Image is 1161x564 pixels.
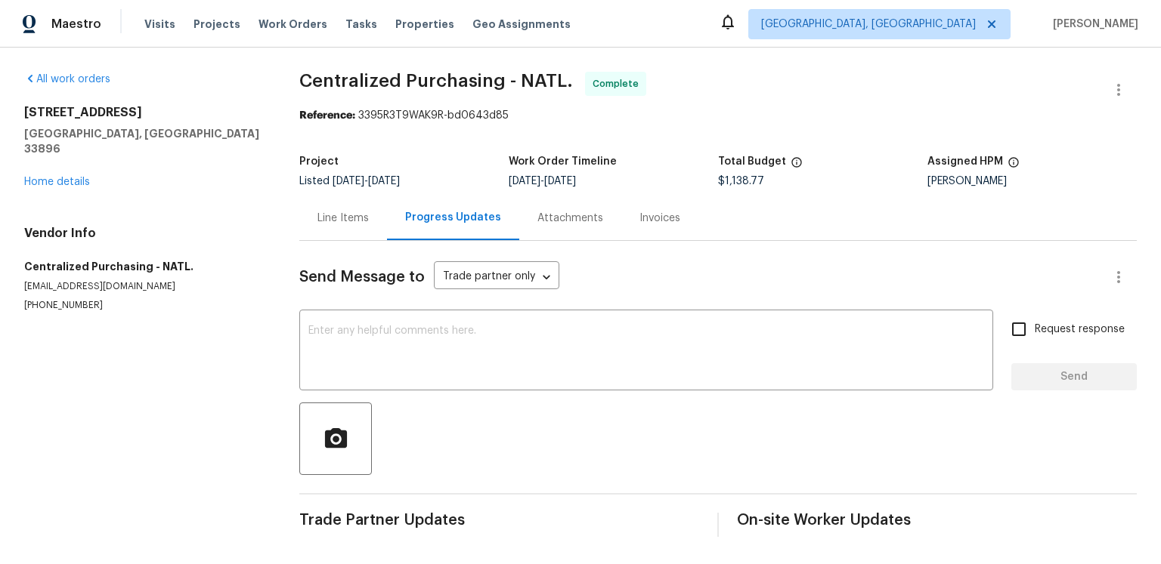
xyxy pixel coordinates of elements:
[472,17,571,32] span: Geo Assignments
[927,156,1003,167] h5: Assigned HPM
[24,105,263,120] h2: [STREET_ADDRESS]
[24,126,263,156] h5: [GEOGRAPHIC_DATA], [GEOGRAPHIC_DATA] 33896
[345,19,377,29] span: Tasks
[405,210,501,225] div: Progress Updates
[333,176,364,186] span: [DATE]
[544,176,576,186] span: [DATE]
[51,17,101,32] span: Maestro
[317,211,369,226] div: Line Items
[299,270,425,285] span: Send Message to
[1047,17,1138,32] span: [PERSON_NAME]
[144,17,175,32] span: Visits
[1035,322,1125,337] span: Request response
[593,76,645,91] span: Complete
[24,259,263,274] h5: Centralized Purchasing - NATL.
[24,177,90,187] a: Home details
[395,17,454,32] span: Properties
[718,176,764,186] span: $1,138.77
[509,176,540,186] span: [DATE]
[509,156,617,167] h5: Work Order Timeline
[434,265,559,290] div: Trade partner only
[299,110,355,121] b: Reference:
[24,74,110,85] a: All work orders
[24,226,263,241] h4: Vendor Info
[791,156,803,176] span: The total cost of line items that have been proposed by Opendoor. This sum includes line items th...
[299,72,573,90] span: Centralized Purchasing - NATL.
[737,513,1137,528] span: On-site Worker Updates
[299,513,699,528] span: Trade Partner Updates
[193,17,240,32] span: Projects
[24,280,263,293] p: [EMAIL_ADDRESS][DOMAIN_NAME]
[537,211,603,226] div: Attachments
[718,156,786,167] h5: Total Budget
[259,17,327,32] span: Work Orders
[368,176,400,186] span: [DATE]
[927,176,1137,186] div: [PERSON_NAME]
[509,176,576,186] span: -
[333,176,400,186] span: -
[299,156,339,167] h5: Project
[24,299,263,312] p: [PHONE_NUMBER]
[299,108,1137,123] div: 3395R3T9WAK9R-bd0643d85
[761,17,976,32] span: [GEOGRAPHIC_DATA], [GEOGRAPHIC_DATA]
[299,176,400,186] span: Listed
[639,211,680,226] div: Invoices
[1008,156,1020,176] span: The hpm assigned to this work order.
